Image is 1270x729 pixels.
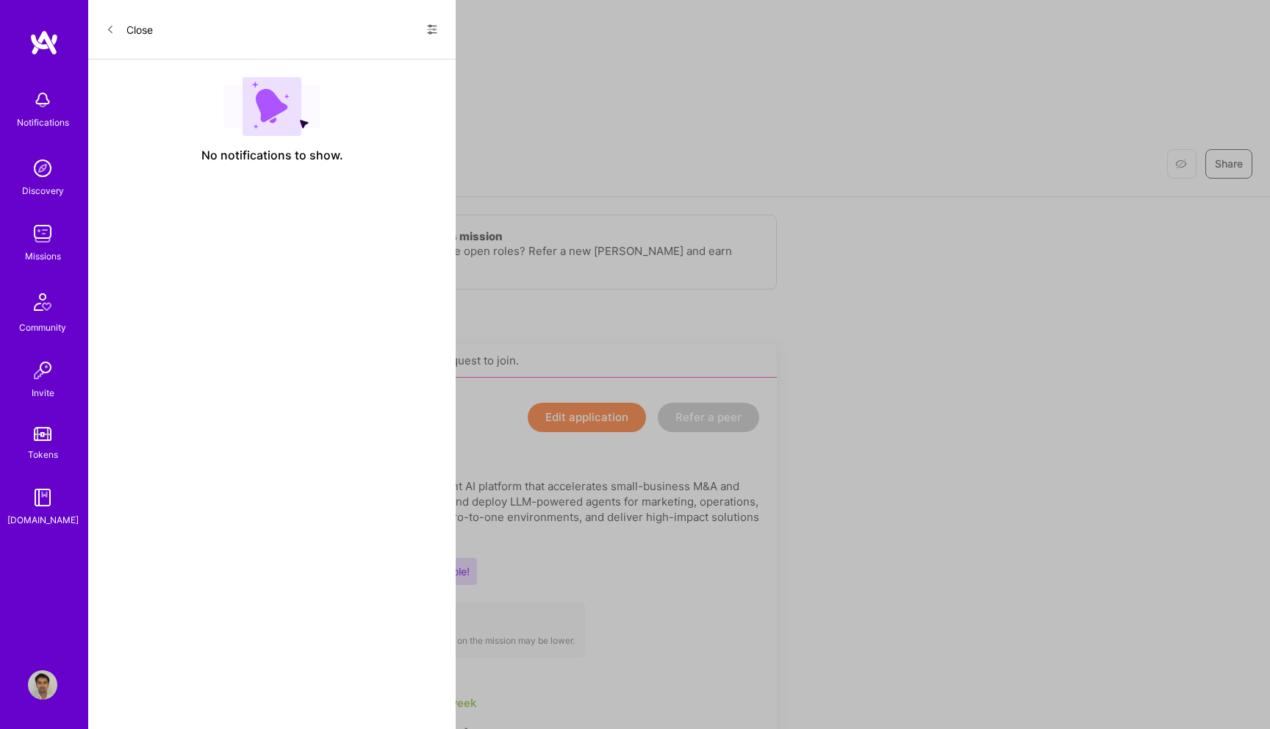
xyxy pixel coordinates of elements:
[22,183,64,198] div: Discovery
[25,248,61,264] div: Missions
[28,483,57,512] img: guide book
[28,219,57,248] img: teamwork
[29,29,59,56] img: logo
[28,356,57,385] img: Invite
[106,18,153,41] button: Close
[7,512,79,528] div: [DOMAIN_NAME]
[25,284,60,320] img: Community
[24,670,61,700] a: User Avatar
[28,670,57,700] img: User Avatar
[32,385,54,401] div: Invite
[223,77,320,136] img: empty
[201,148,343,163] span: No notifications to show.
[28,447,58,462] div: Tokens
[34,427,51,441] img: tokens
[28,154,57,183] img: discovery
[19,320,66,335] div: Community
